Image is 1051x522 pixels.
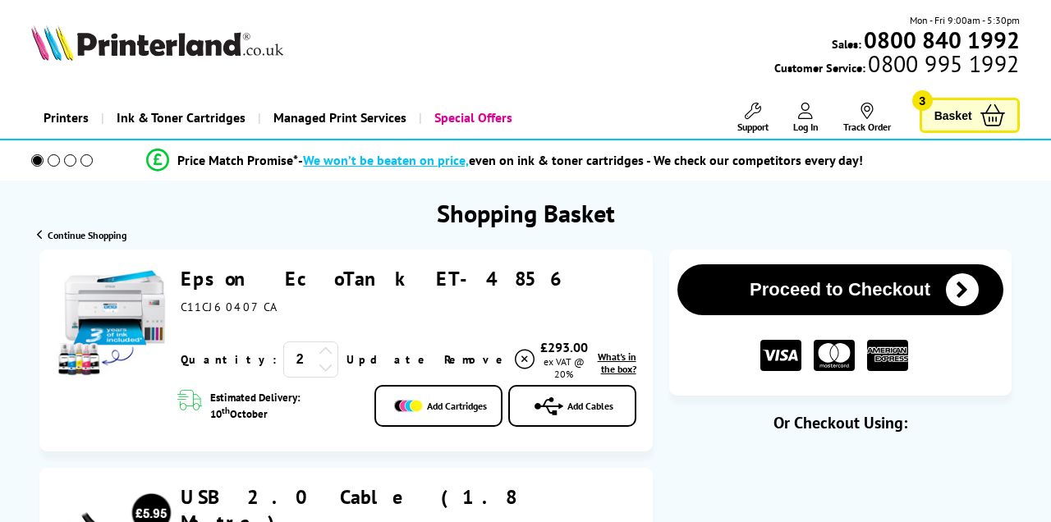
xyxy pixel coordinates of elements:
[567,400,613,412] span: Add Cables
[793,103,819,133] a: Log In
[298,152,863,168] div: - even on ink & toner cartridges - We check our competitors every day!
[56,266,172,382] img: Epson EcoTank ET-4856
[8,146,1002,175] li: modal_Promise
[427,400,487,412] span: Add Cartridges
[48,229,126,241] span: Continue Shopping
[419,97,525,139] a: Special Offers
[912,90,933,111] span: 3
[793,121,819,133] span: Log In
[598,350,636,375] span: What's in the box?
[537,339,591,355] div: £293.00
[117,97,246,139] span: Ink & Toner Cartridges
[861,32,1020,48] a: 0800 840 1992
[867,340,908,372] img: American Express
[181,352,277,367] span: Quantity:
[865,56,1019,71] span: 0800 995 1992
[591,350,636,375] a: lnk_inthebox
[677,264,1003,315] button: Proceed to Checkout
[737,121,769,133] span: Support
[177,152,298,168] span: Price Match Promise*
[444,352,509,367] span: Remove
[444,347,537,372] a: Delete item from your basket
[181,266,569,291] a: Epson EcoTank ET-4856
[303,152,469,168] span: We won’t be beaten on price,
[864,25,1020,55] b: 0800 840 1992
[544,355,585,380] span: ex VAT @ 20%
[774,56,1019,76] span: Customer Service:
[760,340,801,372] img: VISA
[814,340,855,372] img: MASTER CARD
[181,300,276,314] span: C11CJ60407CA
[920,98,1020,133] a: Basket 3
[437,197,615,229] h1: Shopping Basket
[101,97,258,139] a: Ink & Toner Cartridges
[258,97,419,139] a: Managed Print Services
[910,12,1020,28] span: Mon - Fri 9:00am - 5:30pm
[832,36,861,52] span: Sales:
[347,352,431,367] a: Update
[31,97,101,139] a: Printers
[37,229,126,241] a: Continue Shopping
[934,104,972,126] span: Basket
[737,103,769,133] a: Support
[210,391,358,421] span: Estimated Delivery: 10 October
[669,412,1012,433] div: Or Checkout Using:
[843,103,891,133] a: Track Order
[31,25,283,60] img: Printerland Logo
[31,25,283,63] a: Printerland Logo
[222,405,230,416] sup: th
[394,400,423,413] img: Add Cartridges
